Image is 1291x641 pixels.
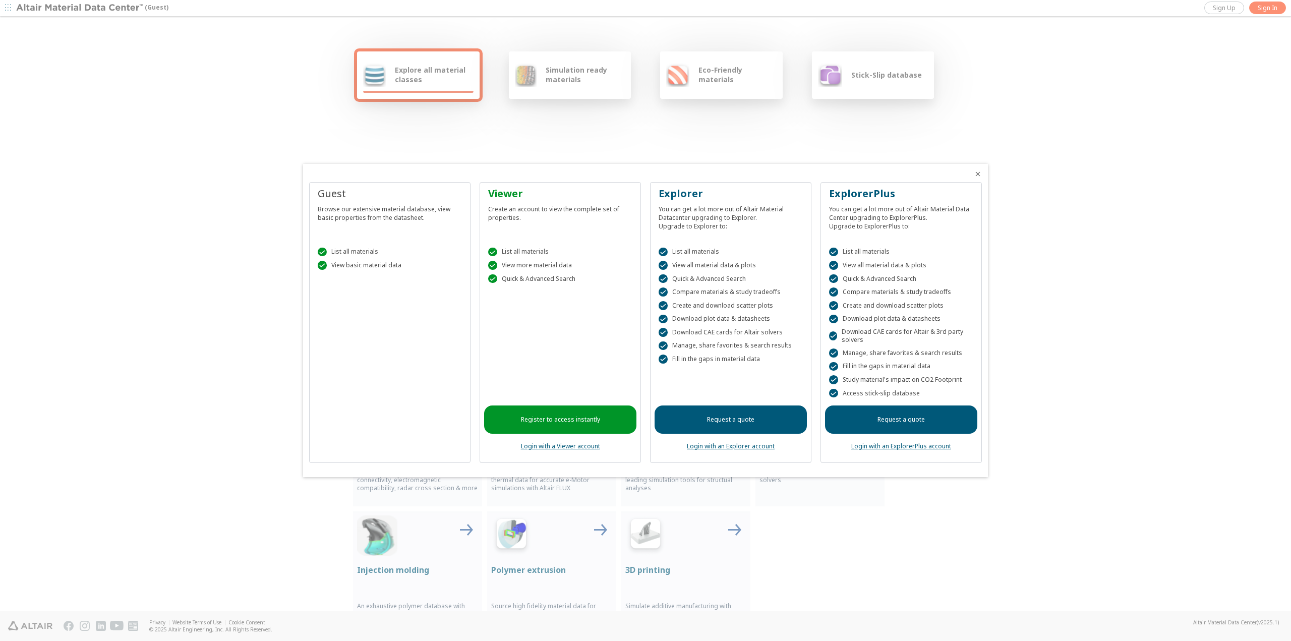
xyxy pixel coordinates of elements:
[829,287,838,297] div: 
[659,287,803,297] div: Compare materials & study tradeoffs
[659,328,668,337] div: 
[829,362,838,371] div: 
[829,261,973,270] div: View all material data & plots
[829,187,973,201] div: ExplorerPlus
[659,274,668,283] div: 
[488,248,632,257] div: List all materials
[659,287,668,297] div: 
[829,348,838,358] div: 
[829,287,973,297] div: Compare materials & study tradeoffs
[318,248,327,257] div: 
[488,187,632,201] div: Viewer
[687,442,775,450] a: Login with an Explorer account
[829,248,973,257] div: List all materials
[659,187,803,201] div: Explorer
[829,248,838,257] div: 
[318,201,462,222] div: Browse our extensive material database, view basic properties from the datasheet.
[655,405,807,434] a: Request a quote
[659,274,803,283] div: Quick & Advanced Search
[521,442,600,450] a: Login with a Viewer account
[829,301,838,310] div: 
[318,187,462,201] div: Guest
[829,315,838,324] div: 
[829,261,838,270] div: 
[484,405,636,434] a: Register to access instantly
[488,261,632,270] div: View more material data
[829,315,973,324] div: Download plot data & datasheets
[829,301,973,310] div: Create and download scatter plots
[659,301,668,310] div: 
[829,362,973,371] div: Fill in the gaps in material data
[659,328,803,337] div: Download CAE cards for Altair solvers
[488,274,632,283] div: Quick & Advanced Search
[851,442,951,450] a: Login with an ExplorerPlus account
[829,375,838,384] div: 
[488,274,497,283] div: 
[829,328,973,344] div: Download CAE cards for Altair & 3rd party solvers
[659,301,803,310] div: Create and download scatter plots
[488,201,632,222] div: Create an account to view the complete set of properties.
[659,315,668,324] div: 
[659,315,803,324] div: Download plot data & datasheets
[825,405,977,434] a: Request a quote
[318,261,327,270] div: 
[488,261,497,270] div: 
[488,248,497,257] div: 
[659,355,803,364] div: Fill in the gaps in material data
[659,341,803,351] div: Manage, share favorites & search results
[829,274,838,283] div: 
[659,261,803,270] div: View all material data & plots
[829,348,973,358] div: Manage, share favorites & search results
[829,389,838,398] div: 
[829,375,973,384] div: Study material's impact on CO2 Footprint
[829,201,973,230] div: You can get a lot more out of Altair Material Data Center upgrading to ExplorerPlus. Upgrade to E...
[829,274,973,283] div: Quick & Advanced Search
[829,331,837,340] div: 
[318,248,462,257] div: List all materials
[659,248,668,257] div: 
[829,389,973,398] div: Access stick-slip database
[659,248,803,257] div: List all materials
[659,201,803,230] div: You can get a lot more out of Altair Material Datacenter upgrading to Explorer. Upgrade to Explor...
[659,341,668,351] div: 
[974,170,982,178] button: Close
[659,261,668,270] div: 
[659,355,668,364] div: 
[318,261,462,270] div: View basic material data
